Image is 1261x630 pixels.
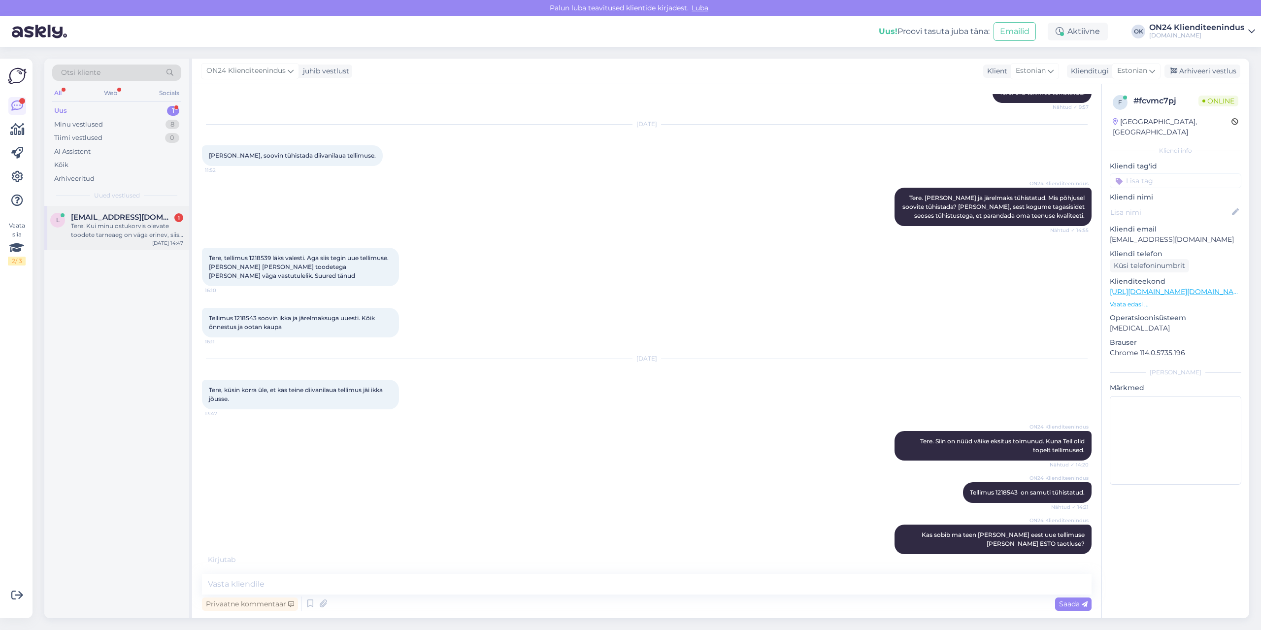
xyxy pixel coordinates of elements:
[1149,32,1244,39] div: [DOMAIN_NAME]
[1110,234,1241,245] p: [EMAIL_ADDRESS][DOMAIN_NAME]
[1133,95,1198,107] div: # fcvmc7pj
[1110,368,1241,377] div: [PERSON_NAME]
[1029,180,1089,187] span: ON24 Klienditeenindus
[237,555,238,564] span: .
[54,120,103,130] div: Minu vestlused
[202,555,1092,565] div: Kirjutab
[209,386,384,402] span: Tere, küsin korra üle, et kas teine diivanilaua tellimus jäi ikka jõusse.
[205,287,242,294] span: 16:10
[689,3,711,12] span: Luba
[174,213,183,222] div: 1
[1110,224,1241,234] p: Kliendi email
[94,191,140,200] span: Uued vestlused
[52,87,64,99] div: All
[206,66,286,76] span: ON24 Klienditeenindus
[205,410,242,417] span: 13:47
[1110,300,1241,309] p: Vaata edasi ...
[152,239,183,247] div: [DATE] 14:47
[1149,24,1255,39] a: ON24 Klienditeenindus[DOMAIN_NAME]
[1029,517,1089,524] span: ON24 Klienditeenindus
[983,66,1007,76] div: Klient
[1110,348,1241,358] p: Chrome 114.0.5735.196
[1052,103,1089,111] span: Nähtud ✓ 9:57
[994,22,1036,41] button: Emailid
[166,120,179,130] div: 8
[1029,423,1089,431] span: ON24 Klienditeenindus
[1110,383,1241,393] p: Märkmed
[71,213,173,222] span: liisa2201@gmail.com
[56,216,60,224] span: l
[209,314,376,331] span: Tellimus 1218543 soovin ikka ja järelmaksuga uuesti. Kõik õnnestus ja ootan kaupa
[1110,313,1241,323] p: Operatsioonisüsteem
[8,257,26,265] div: 2 / 3
[209,254,390,279] span: Tere, tellimus 1218539 läks valesti. Aga siis tegin uue tellimuse. [PERSON_NAME] [PERSON_NAME] to...
[1016,66,1046,76] span: Estonian
[1110,161,1241,171] p: Kliendi tag'id
[922,531,1086,547] span: Kas sobib ma teen [PERSON_NAME] eest uue tellimuse [PERSON_NAME] ESTO taotluse?
[1110,192,1241,202] p: Kliendi nimi
[54,174,95,184] div: Arhiveeritud
[1110,249,1241,259] p: Kliendi telefon
[1059,599,1088,608] span: Saada
[54,106,67,116] div: Uus
[1110,146,1241,155] div: Kliendi info
[61,67,100,78] span: Otsi kliente
[205,338,242,345] span: 16:11
[1048,23,1108,40] div: Aktiivne
[71,222,183,239] div: Tere! Kui minu ostukorvis olevate toodete tarneaeg on väga erinev, siis kas mulle tarnitakse need...
[1051,503,1089,511] span: Nähtud ✓ 14:21
[8,66,27,85] img: Askly Logo
[1198,96,1238,106] span: Online
[1131,25,1145,38] div: OK
[238,555,240,564] span: .
[157,87,181,99] div: Socials
[1110,276,1241,287] p: Klienditeekond
[202,597,298,611] div: Privaatne kommentaar
[8,221,26,265] div: Vaata siia
[202,120,1092,129] div: [DATE]
[1110,323,1241,333] p: [MEDICAL_DATA]
[920,437,1086,454] span: Tere. Siin on nüüd väike eksitus toimunud. Kuna Teil olid topelt tellimused.
[1164,65,1240,78] div: Arhiveeri vestlus
[1110,207,1230,218] input: Lisa nimi
[54,133,102,143] div: Tiimi vestlused
[1110,173,1241,188] input: Lisa tag
[879,26,990,37] div: Proovi tasuta juba täna:
[1029,474,1089,482] span: ON24 Klienditeenindus
[54,147,91,157] div: AI Assistent
[205,166,242,174] span: 11:52
[299,66,349,76] div: juhib vestlust
[1050,461,1089,468] span: Nähtud ✓ 14:20
[1067,66,1109,76] div: Klienditugi
[235,555,237,564] span: .
[1050,227,1089,234] span: Nähtud ✓ 14:55
[1110,337,1241,348] p: Brauser
[165,133,179,143] div: 0
[1110,259,1189,272] div: Küsi telefoninumbrit
[1117,66,1147,76] span: Estonian
[167,106,179,116] div: 1
[202,354,1092,363] div: [DATE]
[970,489,1085,496] span: Tellimus 1218543 on samuti tühistatud.
[102,87,119,99] div: Web
[879,27,897,36] b: Uus!
[1110,287,1246,296] a: [URL][DOMAIN_NAME][DOMAIN_NAME]
[1149,24,1244,32] div: ON24 Klienditeenindus
[1113,117,1231,137] div: [GEOGRAPHIC_DATA], [GEOGRAPHIC_DATA]
[902,194,1086,219] span: Tere. [PERSON_NAME] ja järelmaks tühistatud. Mis põhjusel soovite tühistada? [PERSON_NAME], sest ...
[54,160,68,170] div: Kõik
[1118,99,1122,106] span: f
[209,152,376,159] span: [PERSON_NAME], soovin tühistada diivanilaua tellimuse.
